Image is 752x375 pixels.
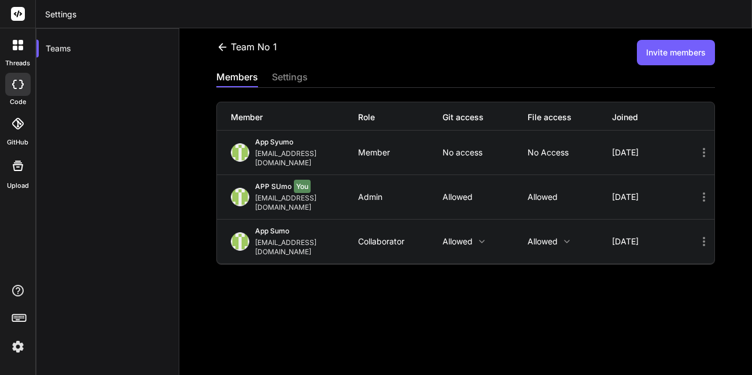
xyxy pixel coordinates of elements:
div: Team No 1 [216,40,277,54]
div: [EMAIL_ADDRESS][DOMAIN_NAME] [255,149,358,168]
span: APP SUmo [255,182,292,191]
div: Teams [36,36,179,61]
div: Admin [358,192,443,202]
div: File access [528,112,613,123]
div: [DATE] [612,237,697,246]
div: Member [358,148,443,157]
p: Allowed [443,237,528,246]
p: Allowed [528,192,613,202]
p: No access [528,148,613,157]
div: [EMAIL_ADDRESS][DOMAIN_NAME] [255,194,358,212]
div: Collaborator [358,237,443,246]
div: Joined [612,112,697,123]
label: threads [5,58,30,68]
span: You [294,180,311,193]
div: Role [358,112,443,123]
p: Allowed [443,192,528,202]
span: App Syumo [255,138,293,146]
label: GitHub [7,138,28,147]
img: profile_image [231,143,249,162]
div: Git access [443,112,528,123]
div: settings [272,70,308,86]
span: App Sumo [255,227,289,235]
div: Member [231,112,358,123]
label: Upload [7,181,29,191]
div: [DATE] [612,148,697,157]
button: Invite members [637,40,715,65]
p: Allowed [528,237,613,246]
p: No access [443,148,528,157]
div: members [216,70,258,86]
img: settings [8,337,28,357]
img: profile_image [231,188,249,206]
div: [EMAIL_ADDRESS][DOMAIN_NAME] [255,238,358,257]
div: [DATE] [612,192,697,202]
img: profile_image [231,232,249,251]
label: code [10,97,26,107]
